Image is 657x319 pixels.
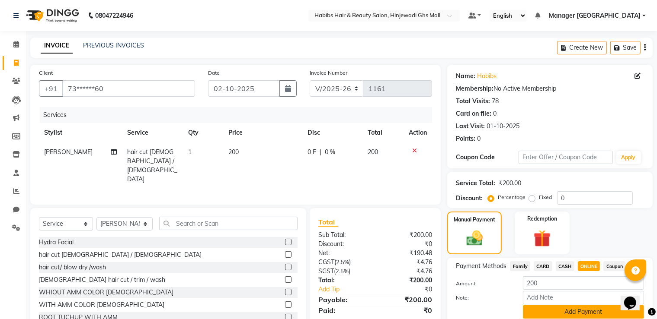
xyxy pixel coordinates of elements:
[528,228,556,249] img: _gift.svg
[539,193,552,201] label: Fixed
[462,229,488,248] img: _cash.svg
[456,122,485,131] div: Last Visit:
[95,3,133,28] b: 08047224946
[325,148,335,157] span: 0 %
[523,291,644,304] input: Add Note
[456,153,519,162] div: Coupon Code
[456,72,475,81] div: Name:
[39,123,122,142] th: Stylist
[312,276,375,285] div: Total:
[510,261,530,271] span: Family
[39,300,164,310] div: WITH AMM COLOR [DEMOGRAPHIC_DATA]
[498,193,526,201] label: Percentage
[487,122,519,131] div: 01-10-2025
[527,215,557,223] label: Redemption
[449,294,516,302] label: Note:
[336,268,349,275] span: 2.5%
[312,258,375,267] div: ( )
[362,123,404,142] th: Total
[368,148,378,156] span: 200
[39,238,74,247] div: Hydra Facial
[39,80,63,97] button: +91
[456,194,483,203] div: Discount:
[578,261,600,271] span: ONLINE
[492,97,499,106] div: 78
[523,305,644,319] button: Add Payment
[449,280,516,287] label: Amount:
[375,267,439,276] div: ₹4.76
[456,109,491,118] div: Card on file:
[534,261,552,271] span: CARD
[62,80,195,97] input: Search by Name/Mobile/Email/Code
[493,109,497,118] div: 0
[159,217,298,230] input: Search or Scan
[312,249,375,258] div: Net:
[375,231,439,240] div: ₹200.00
[40,107,439,123] div: Services
[477,72,497,81] a: Habibs
[39,250,202,259] div: hair cut [DEMOGRAPHIC_DATA] / [DEMOGRAPHIC_DATA]
[375,276,439,285] div: ₹200.00
[208,69,220,77] label: Date
[556,261,574,271] span: CASH
[375,305,439,316] div: ₹0
[404,123,432,142] th: Action
[312,305,375,316] div: Paid:
[454,216,495,224] label: Manual Payment
[39,263,106,272] div: hair cut/ blow dry /wash
[312,267,375,276] div: ( )
[39,288,173,297] div: WHIOUT AMM COLOR [DEMOGRAPHIC_DATA]
[456,179,495,188] div: Service Total:
[499,179,521,188] div: ₹200.00
[22,3,81,28] img: logo
[456,97,490,106] div: Total Visits:
[308,148,316,157] span: 0 F
[456,134,475,143] div: Points:
[610,41,641,54] button: Save
[318,218,338,227] span: Total
[310,69,347,77] label: Invoice Number
[375,258,439,267] div: ₹4.76
[456,84,644,93] div: No Active Membership
[523,276,644,290] input: Amount
[312,294,375,305] div: Payable:
[318,267,334,275] span: SGST
[603,261,625,271] span: Coupon
[39,69,53,77] label: Client
[456,84,494,93] div: Membership:
[456,262,506,271] span: Payment Methods
[302,123,362,142] th: Disc
[375,240,439,249] div: ₹0
[127,148,177,183] span: hair cut [DEMOGRAPHIC_DATA] / [DEMOGRAPHIC_DATA]
[39,275,165,284] div: [DEMOGRAPHIC_DATA] hair cut / trim / wash
[375,249,439,258] div: ₹190.48
[312,285,386,294] a: Add Tip
[188,148,192,156] span: 1
[621,284,648,310] iframe: chat widget
[44,148,93,156] span: [PERSON_NAME]
[41,38,73,54] a: INVOICE
[336,259,349,265] span: 2.5%
[386,285,439,294] div: ₹0
[549,11,641,20] span: Manager [GEOGRAPHIC_DATA]
[320,148,321,157] span: |
[477,134,481,143] div: 0
[223,123,302,142] th: Price
[83,41,144,49] a: PREVIOUS INVOICES
[375,294,439,305] div: ₹200.00
[122,123,183,142] th: Service
[312,240,375,249] div: Discount:
[519,151,612,164] input: Enter Offer / Coupon Code
[616,151,641,164] button: Apply
[228,148,239,156] span: 200
[318,258,334,266] span: CGST
[312,231,375,240] div: Sub Total:
[183,123,224,142] th: Qty
[557,41,607,54] button: Create New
